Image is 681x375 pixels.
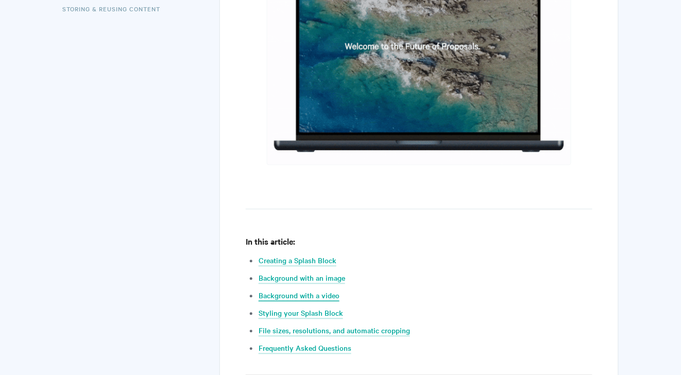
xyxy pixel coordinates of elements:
a: Styling your Splash Block [259,308,343,319]
a: Background with an image [259,273,345,284]
a: Frequently Asked Questions [259,343,351,354]
a: File sizes, resolutions, and automatic cropping [259,326,410,337]
h4: In this article: [246,235,592,248]
a: Background with a video [259,291,339,302]
a: Creating a Splash Block [259,255,336,267]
